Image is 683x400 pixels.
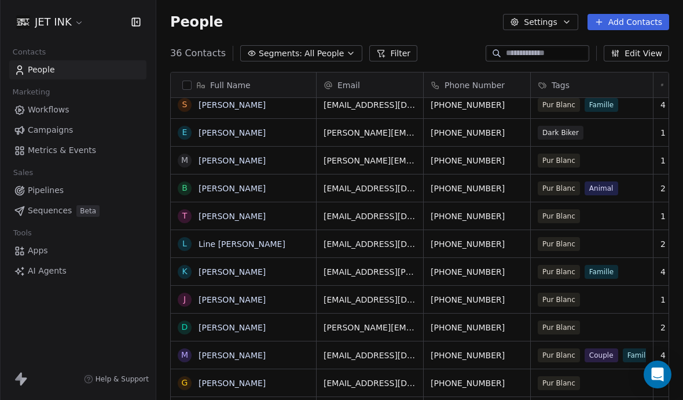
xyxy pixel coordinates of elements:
[28,205,72,217] span: Sequences
[170,46,226,60] span: 36 Contacts
[304,48,344,60] span: All People
[369,45,417,61] button: Filter
[660,127,666,139] span: 1
[324,183,416,194] span: [EMAIL_ADDRESS][DOMAIN_NAME]
[28,245,48,257] span: Apps
[623,348,656,362] span: Famille
[199,212,266,221] a: [PERSON_NAME]
[424,72,530,97] div: Phone Number
[538,98,580,112] span: Pur Blanc
[181,154,188,166] div: M
[431,127,505,139] span: [PHONE_NUMBER]
[199,239,285,249] a: Line [PERSON_NAME]
[28,184,64,197] span: Pipelines
[538,293,580,307] span: Pur Blanc
[585,265,618,279] span: Famille
[538,181,580,195] span: Pur Blanc
[538,321,580,334] span: Pur Blanc
[9,201,146,220] a: SequencesBeta
[199,156,266,165] a: [PERSON_NAME]
[324,377,416,389] span: [EMAIL_ADDRESS][DOMAIN_NAME]
[199,323,266,332] a: [PERSON_NAME]
[96,374,149,384] span: Help & Support
[660,99,666,111] span: 4
[8,224,36,242] span: Tools
[431,377,505,389] span: [PHONE_NUMBER]
[538,348,580,362] span: Pur Blanc
[28,64,55,76] span: People
[324,99,416,111] span: [EMAIL_ADDRESS][DOMAIN_NAME]
[431,238,505,250] span: [PHONE_NUMBER]
[431,322,505,333] span: [PHONE_NUMBER]
[199,351,266,360] a: [PERSON_NAME]
[585,181,618,195] span: Animal
[14,12,86,32] button: JET INK
[28,104,69,116] span: Workflows
[210,79,251,91] span: Full Name
[199,295,266,304] a: [PERSON_NAME]
[199,379,266,388] a: [PERSON_NAME]
[16,15,30,29] img: JET%20INK%20Metal.png
[8,83,55,101] span: Marketing
[337,79,360,91] span: Email
[431,210,505,222] span: [PHONE_NUMBER]
[35,14,72,30] span: JET INK
[552,79,570,91] span: Tags
[324,266,416,278] span: [EMAIL_ADDRESS][PERSON_NAME][DOMAIN_NAME]
[8,43,51,61] span: Contacts
[538,376,580,390] span: Pur Blanc
[538,209,580,223] span: Pur Blanc
[199,267,266,277] a: [PERSON_NAME]
[182,126,188,139] div: E
[84,374,149,384] a: Help & Support
[9,121,146,140] a: Campaigns
[660,238,666,250] span: 2
[431,350,505,361] span: [PHONE_NUMBER]
[182,99,188,111] div: S
[445,79,505,91] span: Phone Number
[587,14,669,30] button: Add Contacts
[9,141,146,160] a: Metrics & Events
[182,377,188,389] div: G
[171,72,316,97] div: Full Name
[660,294,666,306] span: 1
[660,350,666,361] span: 4
[170,13,223,31] span: People
[182,182,188,194] div: B
[660,322,666,333] span: 2
[28,124,73,136] span: Campaigns
[199,100,266,110] a: [PERSON_NAME]
[183,293,186,306] div: J
[431,155,505,166] span: [PHONE_NUMBER]
[9,60,146,79] a: People
[324,350,416,361] span: [EMAIL_ADDRESS][DOMAIN_NAME]
[76,205,100,217] span: Beta
[9,241,146,260] a: Apps
[324,127,416,139] span: [PERSON_NAME][EMAIL_ADDRESS][DOMAIN_NAME]
[585,348,618,362] span: Couple
[182,266,187,278] div: K
[9,100,146,119] a: Workflows
[317,72,423,97] div: Email
[431,266,505,278] span: [PHONE_NUMBER]
[660,183,666,194] span: 2
[604,45,669,61] button: Edit View
[182,238,187,250] div: L
[8,164,38,181] span: Sales
[538,126,583,140] span: Dark Biker
[28,144,96,157] span: Metrics & Events
[259,48,302,60] span: Segments:
[660,210,666,222] span: 1
[538,265,580,279] span: Pur Blanc
[9,261,146,281] a: AI Agents
[28,265,67,277] span: AI Agents
[199,184,266,193] a: [PERSON_NAME]
[660,266,666,278] span: 4
[644,361,671,388] div: Open Intercom Messenger
[199,128,266,137] a: [PERSON_NAME]
[503,14,578,30] button: Settings
[181,349,188,361] div: M
[660,155,666,166] span: 1
[431,183,505,194] span: [PHONE_NUMBER]
[182,321,188,333] div: D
